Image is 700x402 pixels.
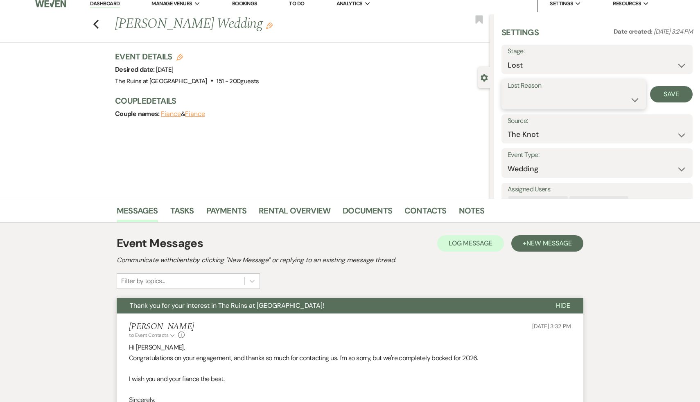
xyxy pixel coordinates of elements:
[259,204,330,222] a: Rental Overview
[614,27,654,36] span: Date created:
[266,22,273,29] button: Edit
[161,111,181,117] button: Fiance
[129,374,571,384] p: I wish you and your fiance the best.
[206,204,247,222] a: Payments
[556,301,570,310] span: Hide
[508,80,640,92] label: Lost Reason
[569,196,620,208] div: [PERSON_NAME]
[115,51,259,62] h3: Event Details
[526,239,572,248] span: New Message
[501,27,539,45] h3: Settings
[115,65,156,74] span: Desired date:
[508,196,559,208] div: [PERSON_NAME]
[156,66,173,74] span: [DATE]
[117,235,203,252] h1: Event Messages
[129,353,571,363] p: Congratulations on your engagement, and thanks so much for contacting us. I'm so sorry, but we're...
[129,332,168,338] span: to: Event Contacts
[117,298,543,313] button: Thank you for your interest in The Ruins at [GEOGRAPHIC_DATA]!
[437,235,504,252] button: Log Message
[161,110,205,118] span: &
[650,86,693,102] button: Save
[532,323,571,330] span: [DATE] 3:32 PM
[459,204,485,222] a: Notes
[654,27,693,36] span: [DATE] 3:24 PM
[115,95,482,107] h3: Couple Details
[508,149,686,161] label: Event Type:
[115,14,412,34] h1: [PERSON_NAME] Wedding
[185,111,205,117] button: Fiance
[130,301,324,310] span: Thank you for your interest in The Ruins at [GEOGRAPHIC_DATA]!
[404,204,447,222] a: Contacts
[511,235,583,252] button: +New Message
[117,204,158,222] a: Messages
[449,239,492,248] span: Log Message
[129,322,194,332] h5: [PERSON_NAME]
[343,204,392,222] a: Documents
[170,204,194,222] a: Tasks
[508,115,686,127] label: Source:
[115,109,161,118] span: Couple names:
[129,342,571,353] p: Hi [PERSON_NAME],
[217,77,259,85] span: 151 - 200 guests
[508,45,686,57] label: Stage:
[129,332,176,339] button: to: Event Contacts
[543,298,583,313] button: Hide
[117,255,583,265] h2: Communicate with clients by clicking "New Message" or replying to an existing message thread.
[481,73,488,81] button: Close lead details
[508,184,686,195] label: Assigned Users:
[121,276,165,286] div: Filter by topics...
[115,77,207,85] span: The Ruins at [GEOGRAPHIC_DATA]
